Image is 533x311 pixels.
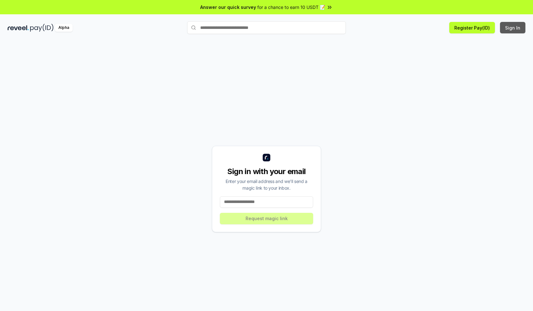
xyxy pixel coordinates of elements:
div: Enter your email address and we’ll send a magic link to your inbox. [220,178,313,191]
img: reveel_dark [8,24,29,32]
button: Register Pay(ID) [449,22,495,33]
button: Sign In [500,22,525,33]
img: logo_small [263,154,270,161]
div: Sign in with your email [220,166,313,177]
span: Answer our quick survey [200,4,256,10]
span: for a chance to earn 10 USDT 📝 [257,4,325,10]
div: Alpha [55,24,73,32]
img: pay_id [30,24,54,32]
